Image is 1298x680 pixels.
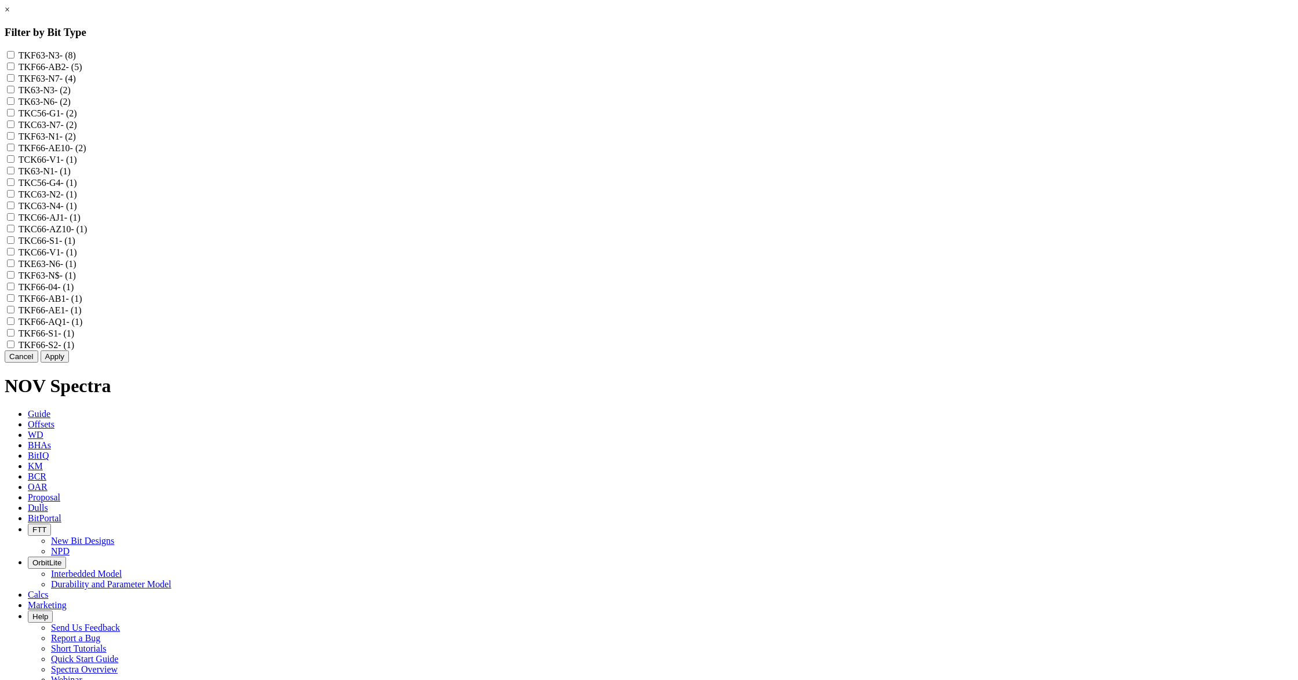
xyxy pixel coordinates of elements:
[19,120,77,130] label: TKC63-N7
[19,155,77,164] label: TCK66-V1
[28,430,43,440] span: WD
[51,623,120,633] a: Send Us Feedback
[5,375,1293,397] h1: NOV Spectra
[28,503,48,513] span: Dulls
[19,259,76,269] label: TKE63-N6
[19,236,75,246] label: TKC66-S1
[19,108,77,118] label: TKC56-G1
[19,294,82,304] label: TKF66-AB1
[5,350,38,363] button: Cancel
[51,654,118,664] a: Quick Start Guide
[19,97,71,107] label: TK63-N6
[51,546,70,556] a: NPD
[51,644,107,653] a: Short Tutorials
[19,213,81,222] label: TKC66-AJ1
[28,419,54,429] span: Offsets
[41,350,69,363] button: Apply
[28,409,50,419] span: Guide
[32,525,46,534] span: FTT
[19,74,76,83] label: TKF63-N7
[19,62,82,72] label: TKF66-AB2
[19,178,77,188] label: TKC56-G4
[59,236,75,246] span: - (1)
[28,440,51,450] span: BHAs
[60,74,76,83] span: - (4)
[19,166,71,176] label: TK63-N1
[60,259,76,269] span: - (1)
[32,558,61,567] span: OrbitLite
[19,201,77,211] label: TKC63-N4
[19,340,74,350] label: TKF66-S2
[5,26,1293,39] h3: Filter by Bit Type
[61,120,77,130] span: - (2)
[61,108,77,118] span: - (2)
[28,471,46,481] span: BCR
[28,513,61,523] span: BitPortal
[51,569,122,579] a: Interbedded Model
[51,579,172,589] a: Durability and Parameter Model
[28,492,60,502] span: Proposal
[19,305,82,315] label: TKF66-AE1
[54,166,71,176] span: - (1)
[58,340,74,350] span: - (1)
[19,224,87,234] label: TKC66-AZ10
[28,451,49,460] span: BitIQ
[51,633,100,643] a: Report a Bug
[19,247,77,257] label: TKC66-V1
[54,97,71,107] span: - (2)
[19,85,71,95] label: TK63-N3
[19,189,77,199] label: TKC63-N2
[28,590,49,599] span: Calcs
[5,5,10,14] a: ×
[32,612,48,621] span: Help
[51,664,118,674] a: Spectra Overview
[19,317,83,327] label: TKF66-AQ1
[66,317,82,327] span: - (1)
[28,482,48,492] span: OAR
[19,270,76,280] label: TKF63-N$
[61,247,77,257] span: - (1)
[61,178,77,188] span: - (1)
[70,143,86,153] span: - (2)
[66,62,82,72] span: - (5)
[51,536,114,546] a: New Bit Designs
[19,282,74,292] label: TKF66-04
[61,189,77,199] span: - (1)
[65,305,82,315] span: - (1)
[64,213,81,222] span: - (1)
[60,50,76,60] span: - (8)
[19,143,86,153] label: TKF66-AE10
[61,201,77,211] span: - (1)
[60,270,76,280] span: - (1)
[28,600,67,610] span: Marketing
[28,461,43,471] span: KM
[19,328,74,338] label: TKF66-S1
[54,85,71,95] span: - (2)
[57,282,74,292] span: - (1)
[61,155,77,164] span: - (1)
[71,224,87,234] span: - (1)
[60,131,76,141] span: - (2)
[66,294,82,304] span: - (1)
[19,131,76,141] label: TKF63-N1
[19,50,76,60] label: TKF63-N3
[58,328,74,338] span: - (1)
